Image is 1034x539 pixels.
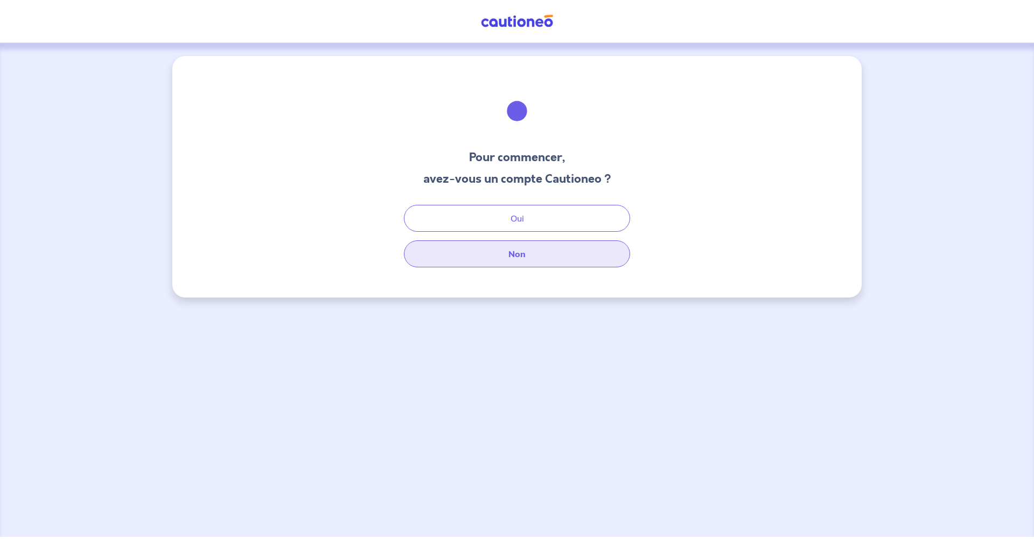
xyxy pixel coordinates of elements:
[404,205,630,232] button: Oui
[423,149,611,166] h3: Pour commencer,
[477,15,557,28] img: Cautioneo
[488,82,546,140] img: illu_welcome.svg
[423,170,611,188] h3: avez-vous un compte Cautioneo ?
[404,240,630,267] button: Non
